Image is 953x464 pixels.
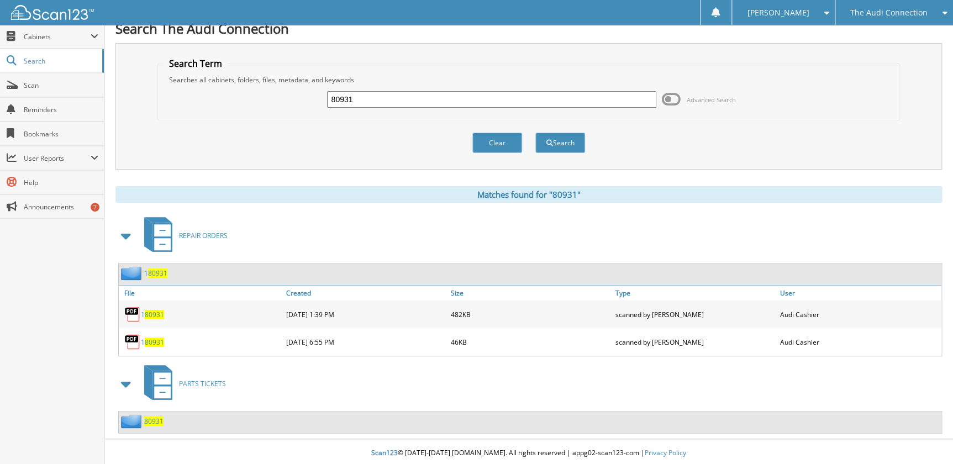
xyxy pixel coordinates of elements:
div: Audi Cashier [777,303,941,325]
div: [DATE] 6:55 PM [283,331,448,353]
a: 180931 [141,310,164,319]
a: Type [612,286,777,300]
span: REPAIR ORDERS [179,231,228,240]
span: 80931 [145,310,164,319]
img: folder2.png [121,266,144,280]
a: REPAIR ORDERS [138,214,228,257]
a: Created [283,286,448,300]
a: 180931 [144,268,167,278]
a: 180931 [141,338,164,347]
span: User Reports [24,154,91,163]
div: 482KB [448,303,613,325]
div: [DATE] 1:39 PM [283,303,448,325]
legend: Search Term [164,57,228,70]
span: Search [24,56,97,66]
div: 7 [91,203,99,212]
img: PDF.png [124,334,141,350]
img: folder2.png [121,414,144,428]
span: 80931 [145,338,164,347]
div: scanned by [PERSON_NAME] [612,331,777,353]
a: Size [448,286,613,300]
span: Bookmarks [24,129,98,139]
span: Reminders [24,105,98,114]
span: Scan123 [371,448,398,457]
span: Help [24,178,98,187]
span: [PERSON_NAME] [747,9,809,16]
h1: Search The Audi Connection [115,19,942,38]
span: PARTS TICKETS [179,379,226,388]
iframe: Chat Widget [898,411,953,464]
span: Cabinets [24,32,91,41]
img: scan123-logo-white.svg [11,5,94,20]
img: PDF.png [124,306,141,323]
div: Audi Cashier [777,331,941,353]
span: Scan [24,81,98,90]
span: Announcements [24,202,98,212]
span: Advanced Search [687,96,736,104]
div: Matches found for "80931" [115,186,942,203]
div: 46KB [448,331,613,353]
a: 80931 [144,416,164,426]
a: File [119,286,283,300]
button: Search [535,133,585,153]
span: The Audi Connection [850,9,928,16]
a: User [777,286,941,300]
a: PARTS TICKETS [138,362,226,405]
button: Clear [472,133,522,153]
span: 80931 [148,268,167,278]
div: Searches all cabinets, folders, files, metadata, and keywords [164,75,894,85]
div: scanned by [PERSON_NAME] [612,303,777,325]
a: Privacy Policy [645,448,686,457]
